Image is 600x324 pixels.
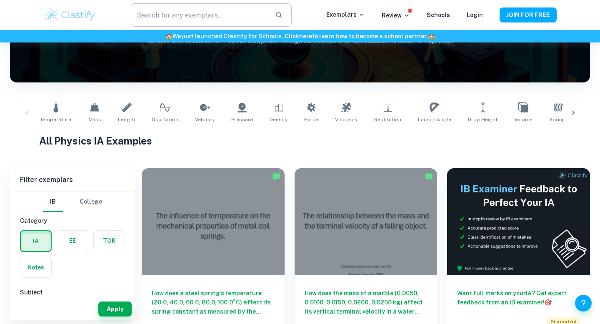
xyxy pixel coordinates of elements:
[467,12,483,18] a: Login
[43,192,63,212] button: IB
[131,3,268,27] input: Search for any exemplars...
[382,11,410,20] p: Review
[299,33,312,40] a: here
[326,10,365,19] p: Exemplars
[98,302,132,317] button: Apply
[152,116,178,123] span: Oscillation
[575,295,592,312] button: Help and Feedback
[94,231,125,251] button: TOK
[545,299,552,306] span: 🎯
[20,288,125,297] h6: Subject
[152,289,275,316] h6: How does a steel spring’s temperature (20.0, 40.0, 60.0, 80.0, 100.0°C) affect its spring constan...
[118,116,135,123] span: Length
[57,231,88,251] button: EE
[335,116,357,123] span: Viscosity
[447,168,590,275] img: Thumbnail
[10,168,135,192] h6: Filter exemplars
[427,12,450,18] a: Schools
[374,116,401,123] span: Restitution
[20,216,125,225] h6: Category
[549,116,568,123] span: Springs
[2,32,598,41] h6: We just launched Clastify for Schools. Click to learn how to become a school partner.
[39,133,561,148] h1: All Physics IA Examples
[305,289,427,316] h6: How does the mass of a marble (0.0050, 0.0100, 0.0150, 0.0200, 0.0250 kg) affect its vertical ter...
[43,192,102,212] div: Filter type choice
[457,289,580,307] h6: Want full marks on your IA ? Get expert feedback from an IB examiner!
[165,33,172,40] span: 🏫
[500,7,557,22] button: JOIN FOR FREE
[195,116,215,123] span: Velocity
[231,116,253,123] span: Pressure
[80,192,102,212] button: College
[425,172,433,181] img: Marked
[43,7,96,23] img: Clastify logo
[514,116,532,123] span: Volume
[20,257,51,277] button: Notes
[88,116,101,123] span: Mass
[418,116,451,123] span: Launch Angle
[428,33,435,40] span: 🏫
[40,116,71,123] span: Temperature
[304,116,318,123] span: Force
[270,116,287,123] span: Density
[468,116,497,123] span: Drop Height
[21,231,51,251] button: IA
[272,172,280,181] img: Marked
